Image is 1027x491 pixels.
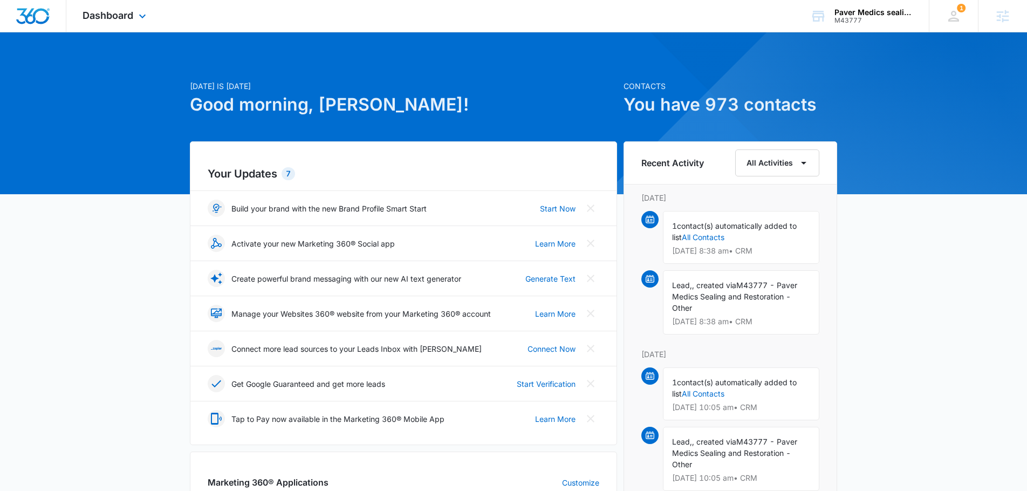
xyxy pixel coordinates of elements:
h2: Marketing 360® Applications [208,476,328,489]
p: Build your brand with the new Brand Profile Smart Start [231,203,427,214]
a: Learn More [535,238,576,249]
span: , created via [692,281,736,290]
p: [DATE] 8:38 am • CRM [672,247,810,255]
p: [DATE] 10:05 am • CRM [672,474,810,482]
p: [DATE] is [DATE] [190,80,617,92]
a: All Contacts [682,389,724,398]
p: [DATE] 10:05 am • CRM [672,404,810,411]
a: Customize [562,477,599,488]
span: contact(s) automatically added to list [672,378,797,398]
a: Generate Text [525,273,576,284]
p: Get Google Guaranteed and get more leads [231,378,385,390]
p: Manage your Websites 360® website from your Marketing 360® account [231,308,491,319]
button: All Activities [735,149,819,176]
button: Close [582,340,599,357]
span: Lead, [672,281,692,290]
h1: Good morning, [PERSON_NAME]! [190,92,617,118]
a: All Contacts [682,233,724,242]
p: [DATE] [641,192,819,203]
button: Close [582,235,599,252]
a: Start Verification [517,378,576,390]
p: [DATE] [641,349,819,360]
div: account name [834,8,913,17]
h1: You have 973 contacts [624,92,837,118]
p: Contacts [624,80,837,92]
h6: Recent Activity [641,156,704,169]
div: notifications count [957,4,966,12]
span: 1 [957,4,966,12]
h2: Your Updates [208,166,599,182]
p: Create powerful brand messaging with our new AI text generator [231,273,461,284]
button: Close [582,410,599,427]
p: [DATE] 8:38 am • CRM [672,318,810,325]
button: Close [582,270,599,287]
div: account id [834,17,913,24]
span: Lead, [672,437,692,446]
span: contact(s) automatically added to list [672,221,797,242]
p: Connect more lead sources to your Leads Inbox with [PERSON_NAME] [231,343,482,354]
span: , created via [692,437,736,446]
button: Close [582,375,599,392]
a: Start Now [540,203,576,214]
span: 1 [672,378,677,387]
span: M43777 - Paver Medics Sealing and Restoration - Other [672,281,797,312]
p: Tap to Pay now available in the Marketing 360® Mobile App [231,413,444,425]
a: Learn More [535,308,576,319]
span: M43777 - Paver Medics Sealing and Restoration - Other [672,437,797,469]
a: Learn More [535,413,576,425]
div: 7 [282,167,295,180]
button: Close [582,305,599,322]
span: Dashboard [83,10,133,21]
p: Activate your new Marketing 360® Social app [231,238,395,249]
span: 1 [672,221,677,230]
button: Close [582,200,599,217]
a: Connect Now [528,343,576,354]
